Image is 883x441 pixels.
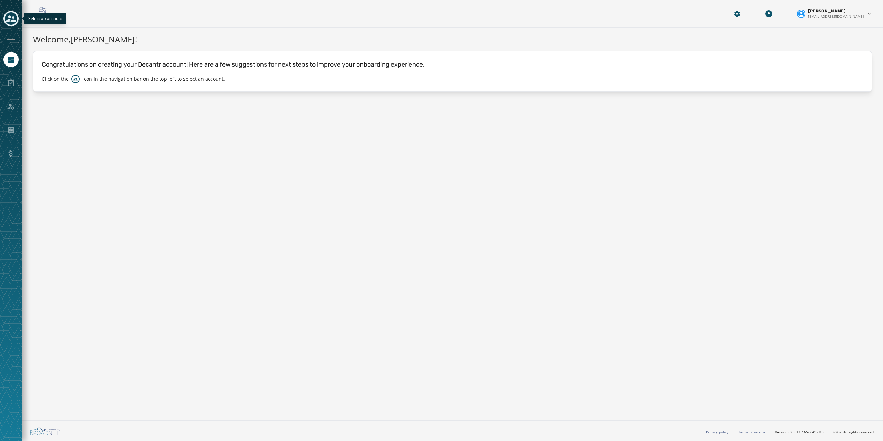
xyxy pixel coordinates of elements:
[3,52,19,67] a: Navigate to Home
[731,8,743,20] button: Manage global settings
[42,76,69,82] p: Click on the
[808,8,846,14] span: [PERSON_NAME]
[808,14,864,19] span: [EMAIL_ADDRESS][DOMAIN_NAME]
[82,76,225,82] p: icon in the navigation bar on the top left to select an account.
[788,430,827,435] span: v2.5.11_165d649fd1592c218755210ebffa1e5a55c3084e
[738,430,765,434] a: Terms of service
[775,430,827,435] span: Version
[3,11,19,26] button: Toggle account select drawer
[33,33,872,46] h1: Welcome, [PERSON_NAME] !
[794,6,875,22] button: User settings
[42,60,863,69] p: Congratulations on creating your Decantr account! Here are a few suggestions for next steps to im...
[833,430,875,434] span: © 2025 All rights reserved.
[763,8,775,20] button: Download Menu
[706,430,728,434] a: Privacy policy
[28,16,62,21] span: Select an account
